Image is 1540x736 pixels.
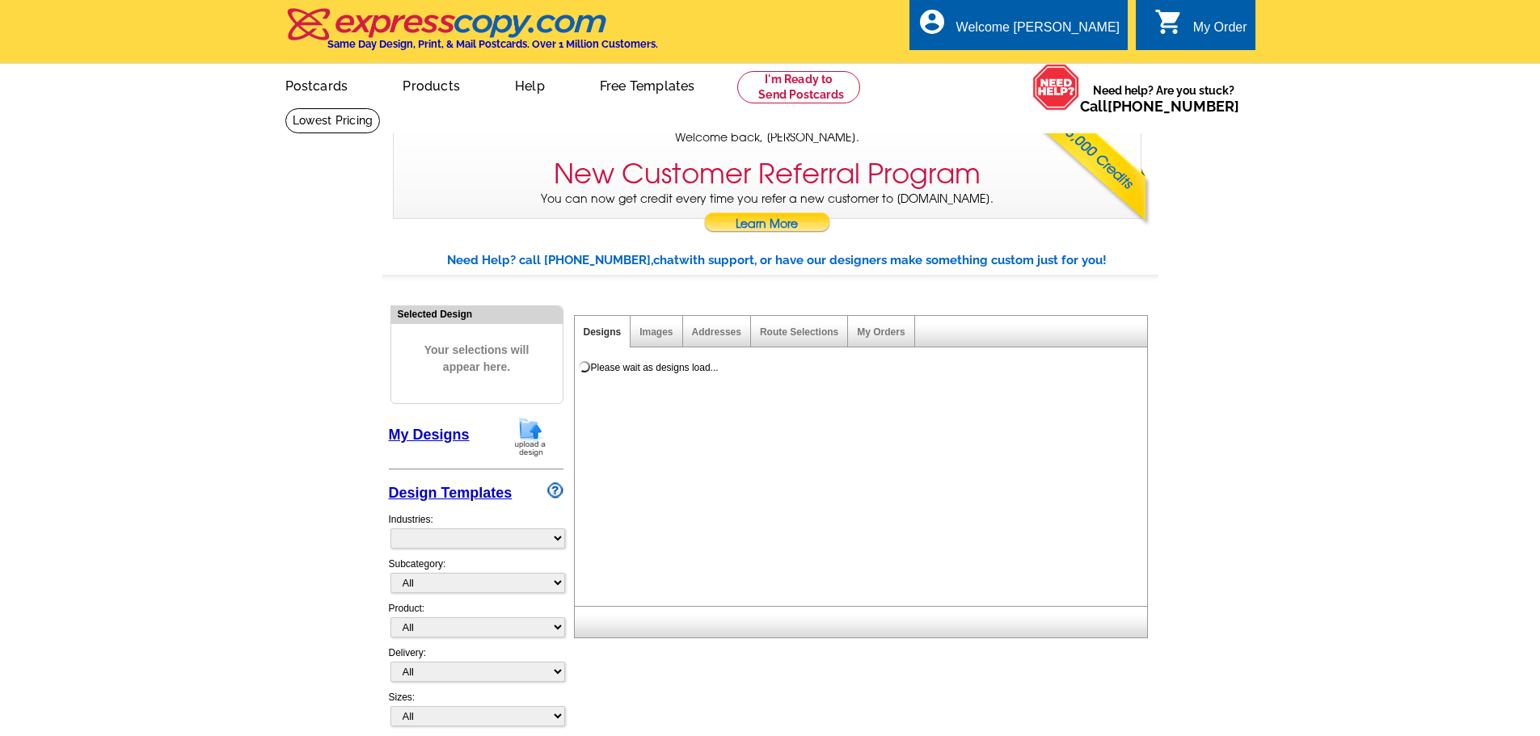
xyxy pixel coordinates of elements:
[389,601,563,646] div: Product:
[554,158,981,191] h3: New Customer Referral Program
[1193,20,1247,43] div: My Order
[574,65,721,103] a: Free Templates
[1154,7,1183,36] i: shopping_cart
[760,326,838,338] a: Route Selections
[1154,18,1247,38] a: shopping_cart My Order
[653,253,679,267] span: chat
[578,360,591,373] img: loading...
[447,251,1158,270] div: Need Help? call [PHONE_NUMBER], with support, or have our designers make something custom just fo...
[591,360,719,375] div: Please wait as designs load...
[857,326,905,338] a: My Orders
[703,212,831,237] a: Learn More
[489,65,571,103] a: Help
[1080,98,1239,115] span: Call
[403,326,551,392] span: Your selections will appear here.
[547,482,563,498] img: design-wizard-help-icon.png
[584,326,622,338] a: Designs
[1080,82,1247,115] span: Need help? Are you stuck?
[956,20,1120,43] div: Welcome [PERSON_NAME]
[389,557,563,601] div: Subcategory:
[639,326,673,338] a: Images
[389,427,470,443] a: My Designs
[389,646,563,690] div: Delivery:
[391,306,563,322] div: Selected Design
[389,690,563,734] div: Sizes:
[285,19,658,50] a: Same Day Design, Print, & Mail Postcards. Over 1 Million Customers.
[1032,64,1080,111] img: help
[327,38,658,50] h4: Same Day Design, Print, & Mail Postcards. Over 1 Million Customers.
[377,65,486,103] a: Products
[675,129,859,146] span: Welcome back, [PERSON_NAME].
[389,485,513,501] a: Design Templates
[509,416,551,457] img: upload-design
[259,65,374,103] a: Postcards
[692,326,741,338] a: Addresses
[1108,98,1239,115] a: [PHONE_NUMBER]
[394,191,1141,237] p: You can now get credit every time you refer a new customer to [DOMAIN_NAME].
[389,504,563,557] div: Industries:
[918,7,947,36] i: account_circle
